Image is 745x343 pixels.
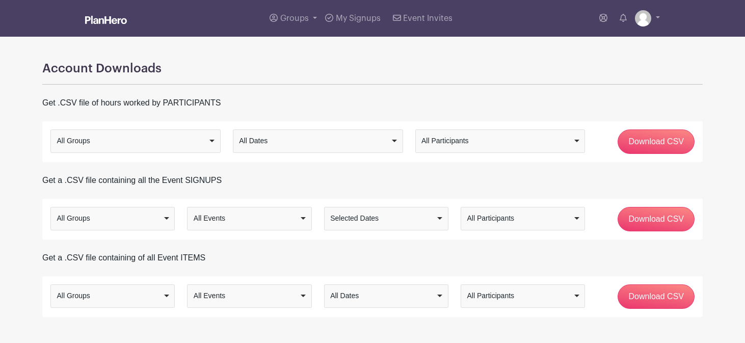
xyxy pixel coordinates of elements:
[42,97,703,109] div: Get .CSV file of hours worked by PARTICIPANTS
[194,213,299,224] div: All Events
[330,213,436,224] div: Selected Dates
[42,61,703,76] h4: Account Downloads
[57,291,163,301] div: All Groups
[635,10,651,27] img: default-ce2991bfa6775e67f084385cd625a349d9dcbb7a52a09fb2fda1e96e2d18dcdb.png
[618,207,695,231] input: Download CSV
[239,136,390,146] div: All Dates
[330,291,436,301] div: All Dates
[618,129,695,154] input: Download CSV
[194,291,299,301] div: All Events
[57,136,208,146] div: All Groups
[42,252,703,264] div: Get a .CSV file containing of all Event ITEMS
[467,213,572,224] div: All Participants
[280,14,309,22] span: Groups
[336,14,381,22] span: My Signups
[42,174,703,187] div: Get a .CSV file containing all the Event SIGNUPS
[57,213,163,224] div: All Groups
[618,284,695,309] input: Download CSV
[467,291,572,301] div: All Participants
[403,14,453,22] span: Event Invites
[421,136,573,146] div: All Participants
[85,16,127,24] img: logo_white-6c42ec7e38ccf1d336a20a19083b03d10ae64f83f12c07503d8b9e83406b4c7d.svg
